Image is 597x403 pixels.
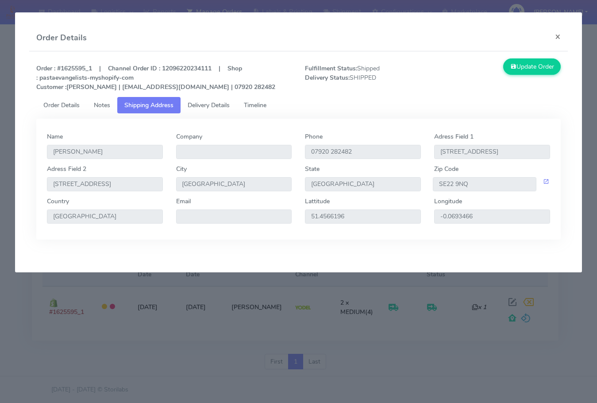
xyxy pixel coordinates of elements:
[176,197,191,206] label: Email
[36,32,87,44] h4: Order Details
[305,197,330,206] label: Lattitude
[503,58,561,75] button: Update Order
[298,64,433,92] span: Shipped SHIPPED
[47,197,69,206] label: Country
[94,101,110,109] span: Notes
[36,97,561,113] ul: Tabs
[188,101,230,109] span: Delivery Details
[176,164,187,174] label: City
[47,132,63,141] label: Name
[548,25,568,48] button: Close
[47,164,86,174] label: Adress Field 2
[305,64,357,73] strong: Fulfillment Status:
[434,197,462,206] label: Longitude
[434,164,458,174] label: Zip Code
[176,132,202,141] label: Company
[305,132,323,141] label: Phone
[36,64,275,91] strong: Order : #1625595_1 | Channel Order ID : 12096220234111 | Shop : pastaevangelists-myshopify-com [P...
[244,101,266,109] span: Timeline
[434,132,474,141] label: Adress Field 1
[124,101,173,109] span: Shipping Address
[305,74,350,82] strong: Delivery Status:
[305,164,320,174] label: State
[43,101,80,109] span: Order Details
[36,83,66,91] strong: Customer :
